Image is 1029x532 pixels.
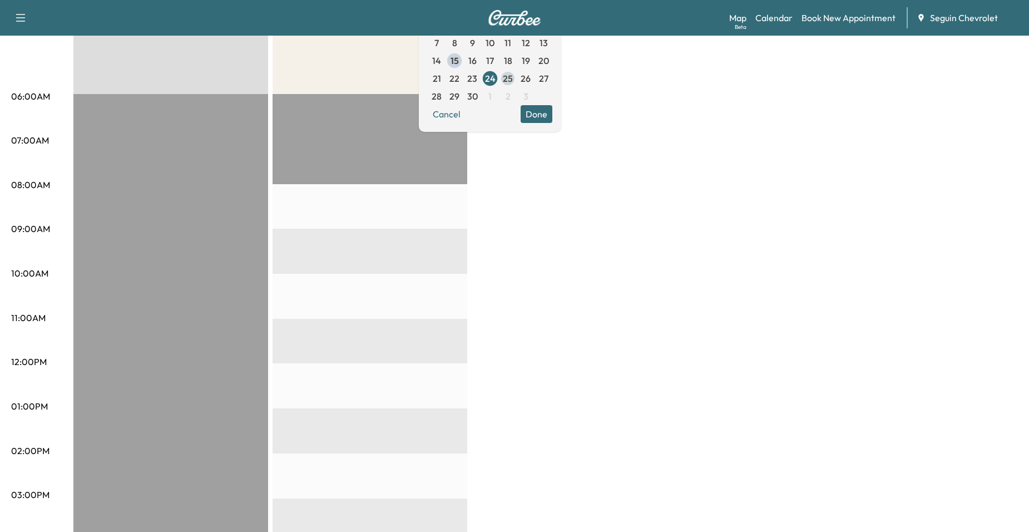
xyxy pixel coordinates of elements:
p: 03:00PM [11,488,50,501]
span: 27 [539,72,548,85]
span: 7 [434,36,439,50]
p: 12:00PM [11,355,47,368]
span: 28 [432,90,442,103]
span: 3 [523,90,528,103]
span: 19 [522,54,530,67]
span: 22 [449,72,459,85]
span: 18 [504,54,512,67]
p: 10:00AM [11,267,48,280]
a: Book New Appointment [802,11,896,24]
span: Seguin Chevrolet [930,11,998,24]
span: 20 [538,54,549,67]
a: Calendar [755,11,793,24]
span: 16 [468,54,477,67]
span: 15 [451,54,459,67]
span: 29 [449,90,459,103]
span: 26 [521,72,531,85]
span: 30 [467,90,478,103]
a: MapBeta [729,11,746,24]
p: 02:00PM [11,444,50,457]
span: 12 [522,36,530,50]
span: 8 [452,36,457,50]
span: 2 [506,90,511,103]
p: 06:00AM [11,90,50,103]
span: 10 [486,36,494,50]
span: 17 [486,54,494,67]
span: 9 [470,36,475,50]
span: 13 [540,36,548,50]
div: Beta [735,23,746,31]
p: 07:00AM [11,134,49,147]
span: 11 [504,36,511,50]
p: 01:00PM [11,400,48,413]
span: 14 [432,54,441,67]
button: Cancel [428,105,466,123]
span: 1 [488,90,492,103]
img: Curbee Logo [488,10,541,26]
span: 24 [485,72,496,85]
span: 23 [467,72,477,85]
p: 11:00AM [11,311,46,324]
p: 09:00AM [11,222,50,235]
span: 25 [503,72,513,85]
p: 08:00AM [11,178,50,191]
span: 21 [433,72,441,85]
button: Done [521,105,552,123]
